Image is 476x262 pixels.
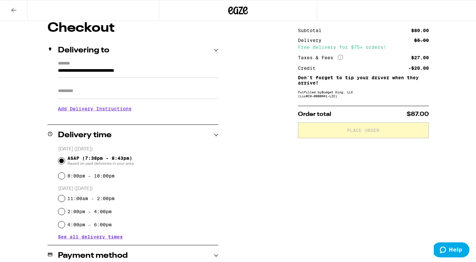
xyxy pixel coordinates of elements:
[58,116,218,122] p: We'll contact you at [PHONE_NUMBER] when we arrive
[298,90,429,98] div: Fulfilled by Budget King, LLC (Lic# C9-0000041-LIC )
[298,75,429,85] p: Don't forget to tip your driver when they arrive!
[67,222,112,227] label: 4:00pm - 6:00pm
[67,161,134,166] span: Based on past deliveries in your area
[67,196,115,201] label: 11:00am - 2:00pm
[414,38,429,43] div: $5.00
[298,55,343,61] div: Taxes & Fees
[67,209,112,214] label: 2:00pm - 4:00pm
[58,146,218,152] p: [DATE] ([DATE])
[58,47,109,54] h2: Delivering to
[58,252,128,260] h2: Payment method
[67,156,134,166] span: ASAP (7:38pm - 8:43pm)
[298,122,429,138] button: Place Order
[298,66,320,70] div: Credit
[434,242,469,259] iframe: Opens a widget where you can find more information
[58,234,123,239] button: See all delivery times
[411,28,429,33] div: $80.00
[58,101,218,116] h3: Add Delivery Instructions
[47,22,218,35] h1: Checkout
[347,128,379,133] span: Place Order
[411,55,429,60] div: $27.00
[58,131,112,139] h2: Delivery time
[298,111,331,117] span: Order total
[407,111,429,117] span: $87.00
[67,173,115,178] label: 8:00pm - 10:00pm
[298,38,326,43] div: Delivery
[298,45,429,49] div: Free delivery for $75+ orders!
[58,186,218,192] p: [DATE] ([DATE])
[408,66,429,70] div: -$20.00
[298,28,326,33] div: Subtotal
